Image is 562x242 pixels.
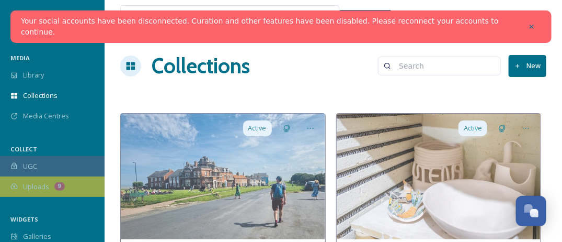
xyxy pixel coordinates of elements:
[339,10,392,25] a: What's New
[464,123,482,133] span: Active
[21,16,517,38] a: Your social accounts have been disconnected. Curation and other features have been disabled. Plea...
[23,70,44,80] span: Library
[10,215,38,223] span: WIDGETS
[10,145,37,153] span: COLLECT
[516,196,546,226] button: Open Chat
[54,182,65,191] div: 9
[10,54,30,62] span: MEDIA
[509,55,546,76] button: New
[453,7,527,27] a: [PERSON_NAME]
[152,50,250,82] a: Collections
[23,161,37,171] span: UGC
[121,114,325,239] img: 066273ef-6ab1-4fae-bd80-ce95428697b1.jpg
[337,114,541,239] img: a786099f-452b-45f1-b9c6-e4542a03cb61.jpg
[23,232,51,241] span: Galleries
[394,56,495,76] input: Search
[145,6,254,29] input: Search your library
[23,111,69,121] span: Media Centres
[272,7,334,27] a: View all files
[23,91,58,101] span: Collections
[248,123,267,133] span: Active
[23,182,49,192] span: Uploads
